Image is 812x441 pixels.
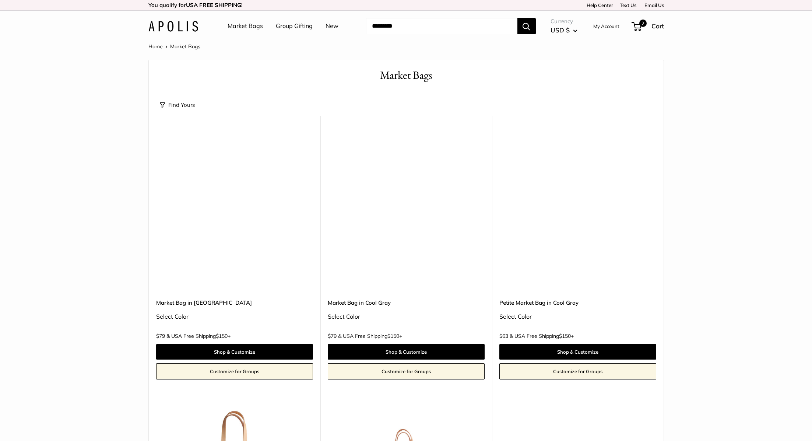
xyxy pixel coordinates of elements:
a: Customize for Groups [499,363,656,379]
a: Email Us [642,2,664,8]
a: Market Bag in Cool GrayMarket Bag in Cool Gray [328,134,485,291]
a: My Account [593,22,619,31]
a: Home [148,43,163,50]
div: Select Color [328,311,485,322]
a: Help Center [584,2,613,8]
strong: USA FREE SHIPPING! [186,1,243,8]
a: Petite Market Bag in Cool Gray [499,298,656,307]
span: & USA Free Shipping + [166,333,231,339]
a: 2 Cart [632,20,664,32]
span: $150 [387,333,399,339]
a: Market Bags [228,21,263,32]
a: Customize for Groups [328,363,485,379]
button: Search [517,18,536,34]
nav: Breadcrumb [148,42,200,51]
span: Market Bags [170,43,200,50]
a: Market Bag in Cool Gray [328,298,485,307]
a: Group Gifting [276,21,313,32]
span: USD $ [551,26,570,34]
span: Cart [651,22,664,30]
h1: Market Bags [160,67,653,83]
div: Select Color [156,311,313,322]
span: $63 [499,333,508,339]
a: Market Bag in ChartreuseMarket Bag in Chartreuse [156,134,313,291]
input: Search... [366,18,517,34]
span: & USA Free Shipping + [338,333,402,339]
a: New [326,21,338,32]
a: Shop & Customize [499,344,656,360]
div: Select Color [499,311,656,322]
a: Petite Market Bag in Cool GrayPetite Market Bag in Cool Gray [499,134,656,291]
a: Shop & Customize [328,344,485,360]
span: $79 [156,333,165,339]
a: Customize for Groups [156,363,313,379]
img: Apolis [148,21,198,32]
a: Shop & Customize [156,344,313,360]
button: Find Yours [160,100,195,110]
span: $150 [216,333,228,339]
span: $150 [559,333,571,339]
span: $79 [328,333,337,339]
span: & USA Free Shipping + [510,333,574,339]
button: USD $ [551,24,577,36]
span: Currency [551,16,577,27]
a: Market Bag in [GEOGRAPHIC_DATA] [156,298,313,307]
a: Text Us [620,2,636,8]
span: 2 [639,20,646,27]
